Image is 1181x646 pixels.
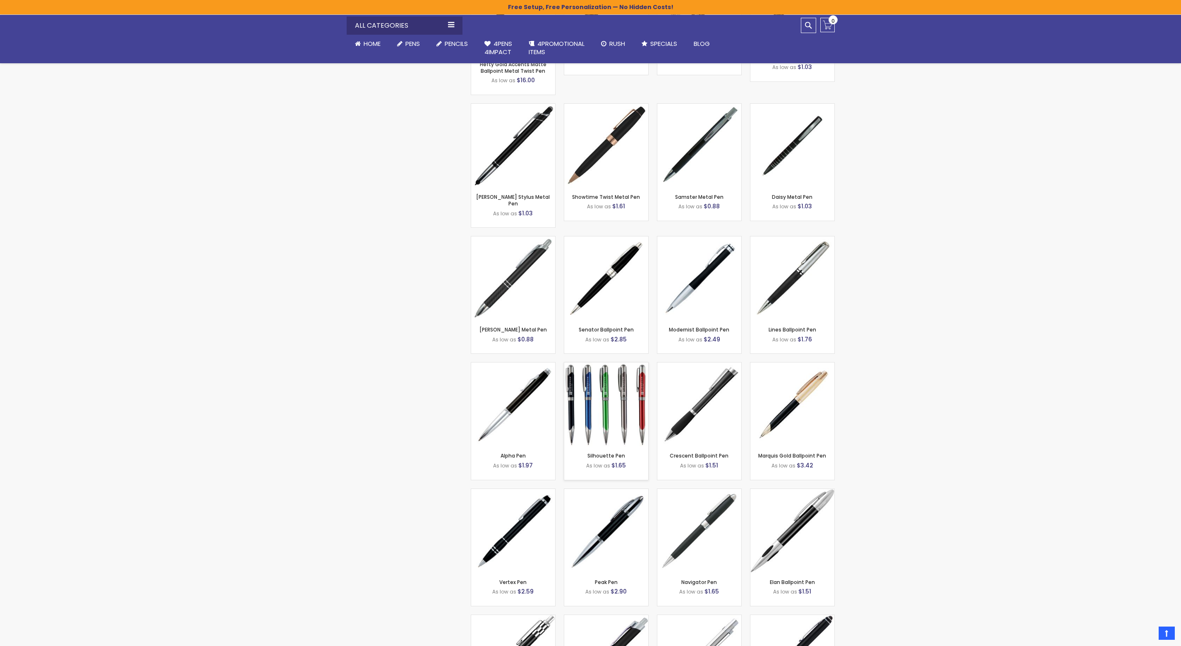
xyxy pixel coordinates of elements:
[772,64,796,71] span: As low as
[471,489,555,496] a: Vertex Pen-Black
[657,489,741,496] a: Navigator Pen-Black
[471,104,555,188] img: Olson Stylus Metal Pen-Black
[657,236,741,320] img: Modernist Ballpoint Pen-Black
[704,587,719,596] span: $1.65
[405,39,420,48] span: Pens
[471,103,555,110] a: Olson Stylus Metal Pen-Black
[564,104,648,188] img: Showtime Twist Metal Pen-Black
[797,461,813,470] span: $3.42
[564,236,648,243] a: Senator Ballpoint Pen-Black
[587,452,625,459] a: Silhouette Pen
[471,362,555,369] a: Alpha Pen-Black
[564,362,648,446] img: Silhouette Pen
[769,326,816,333] a: Lines Ballpoint Pen
[773,588,797,595] span: As low as
[585,57,609,64] span: As low as
[657,489,741,573] img: Navigator Pen-Black
[471,362,555,446] img: Alpha Pen-Black
[772,203,796,210] span: As low as
[572,193,640,200] a: Showtime Twist Metal Pen
[657,615,741,622] a: Souvenir Path Pen-Black
[493,210,517,217] span: As low as
[517,587,534,596] span: $2.59
[678,57,702,64] span: As low as
[347,17,462,35] div: All Categories
[678,336,702,343] span: As low as
[389,35,428,53] a: Pens
[471,615,555,622] a: Gratia Ballpoint Pen-Black
[585,336,609,343] span: As low as
[579,326,634,333] a: Senator Ballpoint Pen
[679,588,703,595] span: As low as
[750,236,834,320] img: Lines Ballpoint Pen-Black
[657,362,741,369] a: Crescent Ballpoint Pen-Black
[758,452,826,459] a: Marquis Gold Ballpoint Pen
[564,362,648,369] a: Silhouette Pen
[675,193,723,200] a: Samster Metal Pen
[518,461,533,470] span: $1.97
[364,39,381,48] span: Home
[492,588,516,595] span: As low as
[694,39,710,48] span: Blog
[798,202,812,210] span: $1.03
[657,362,741,446] img: Crescent Ballpoint Pen-Black
[705,461,718,470] span: $1.51
[678,203,702,210] span: As low as
[657,104,741,188] img: Samster Metal Pen-Black
[771,462,795,469] span: As low as
[831,17,835,25] span: 0
[611,335,627,343] span: $2.85
[476,35,520,62] a: 4Pens4impact
[750,489,834,573] img: Elan Ballpoint Pen-Black
[704,202,720,210] span: $0.88
[517,335,534,343] span: $0.88
[772,336,796,343] span: As low as
[681,579,717,586] a: Navigator Pen
[750,103,834,110] a: Daisy Metal Pen-Black
[501,452,526,459] a: Alpha Pen
[586,462,610,469] span: As low as
[750,236,834,243] a: Lines Ballpoint Pen-Black
[750,615,834,622] a: Triumph Metal Stylus Pen-Black
[499,579,527,586] a: Vertex Pen
[484,39,512,56] span: 4Pens 4impact
[798,587,811,596] span: $1.51
[564,236,648,320] img: Senator Ballpoint Pen-Black
[520,35,593,62] a: 4PROMOTIONALITEMS
[685,35,718,53] a: Blog
[492,336,516,343] span: As low as
[798,63,812,71] span: $1.03
[518,209,533,217] span: $1.03
[633,35,685,53] a: Specials
[471,489,555,573] img: Vertex Pen-Black
[657,103,741,110] a: Samster Metal Pen-Black
[669,326,729,333] a: Modernist Ballpoint Pen
[428,35,476,53] a: Pencils
[517,76,535,84] span: $16.00
[1159,627,1175,640] a: Top
[445,39,468,48] span: Pencils
[493,462,517,469] span: As low as
[770,579,815,586] a: Elan Ballpoint Pen
[595,579,618,586] a: Peak Pen
[611,461,626,470] span: $1.65
[750,489,834,496] a: Elan Ballpoint Pen-Black
[609,39,625,48] span: Rush
[585,588,609,595] span: As low as
[670,452,728,459] a: Crescent Ballpoint Pen
[772,193,812,200] a: Daisy Metal Pen
[820,18,835,32] a: 0
[750,104,834,188] img: Daisy Metal Pen-Black
[593,35,633,53] a: Rush
[611,587,627,596] span: $2.90
[650,39,677,48] span: Specials
[587,203,611,210] span: As low as
[564,489,648,496] a: Peak Pen-Black
[612,202,625,210] span: $1.61
[750,362,834,446] img: Marquis Gold Ballpoint Pen-Black
[529,39,585,56] span: 4PROMOTIONAL ITEMS
[476,193,550,207] a: [PERSON_NAME] Stylus Metal Pen
[471,236,555,320] img: Harris Metal Pen-Black
[798,335,812,343] span: $1.76
[347,35,389,53] a: Home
